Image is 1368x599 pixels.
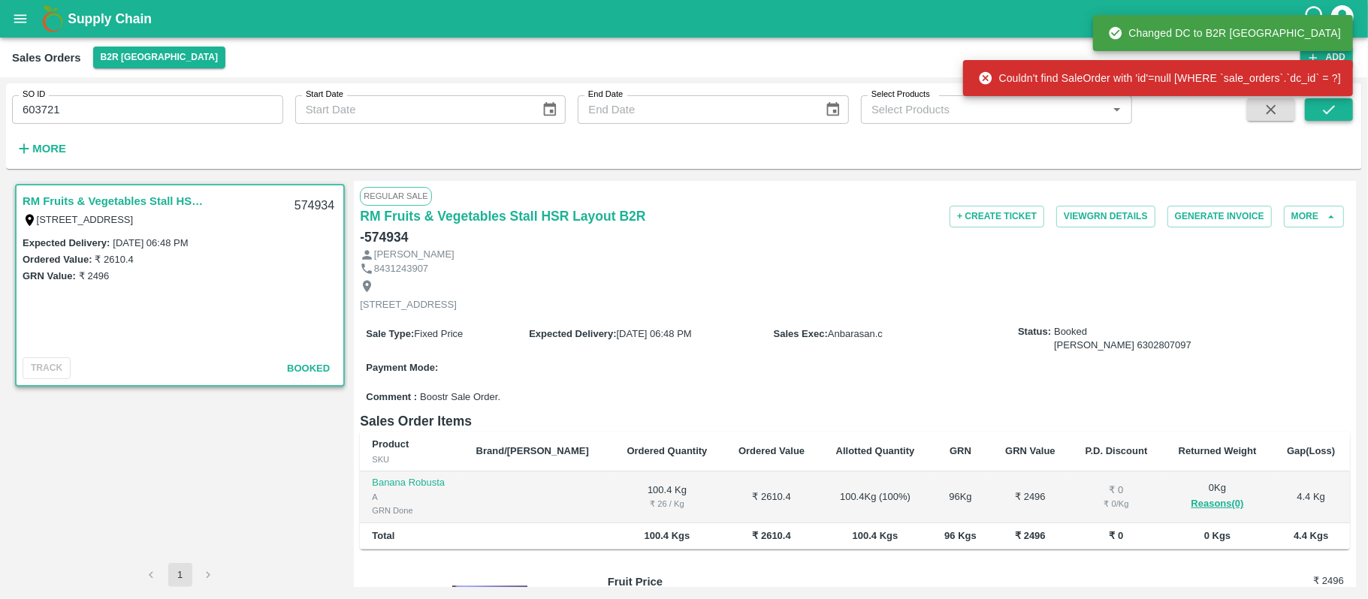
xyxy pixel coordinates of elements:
[871,89,930,101] label: Select Products
[372,490,451,504] div: A
[774,328,828,339] label: Sales Exec :
[1329,3,1356,35] div: account of current user
[476,445,589,456] b: Brand/[PERSON_NAME]
[588,89,623,101] label: End Date
[285,188,343,224] div: 574934
[23,254,92,265] label: Ordered Value:
[372,530,394,541] b: Total
[536,95,564,124] button: Choose date
[1107,100,1127,119] button: Open
[529,328,616,339] label: Expected Delivery :
[1273,471,1350,523] td: 4.4 Kg
[944,530,977,541] b: 96 Kgs
[23,191,210,211] a: RM Fruits & Vegetables Stall HSR Layout B2R
[991,471,1071,523] td: ₹ 2496
[819,95,847,124] button: Choose date
[93,47,225,68] button: Select DC
[1086,445,1148,456] b: P.D. Discount
[12,95,283,124] input: Enter SO ID
[627,445,708,456] b: Ordered Quantity
[23,270,76,281] label: GRN Value:
[79,270,110,281] label: ₹ 2496
[1294,530,1328,541] b: 4.4 Kgs
[617,328,692,339] span: [DATE] 06:48 PM
[374,262,428,276] p: 8431243907
[360,227,408,248] h6: - 574934
[168,563,192,587] button: page 1
[1167,206,1272,227] button: Generate Invoice
[372,438,409,450] b: Product
[12,48,81,68] div: Sales Orders
[1005,445,1055,456] b: GRN Value
[832,490,919,504] div: 100.4 Kg ( 100 %)
[752,530,790,541] b: ₹ 2610.4
[68,8,1303,29] a: Supply Chain
[306,89,343,101] label: Start Date
[12,136,70,161] button: More
[1222,573,1344,588] h6: ₹ 2496
[68,11,152,26] b: Supply Chain
[420,390,500,405] span: Boostr Sale Order.
[1108,20,1342,47] div: Changed DC to B2R [GEOGRAPHIC_DATA]
[414,328,463,339] span: Fixed Price
[38,4,68,34] img: logo
[1110,530,1124,541] b: ₹ 0
[578,95,812,124] input: End Date
[836,445,915,456] b: Allotted Quantity
[1204,530,1231,541] b: 0 Kgs
[738,445,805,456] b: Ordered Value
[137,563,223,587] nav: pagination navigation
[1054,325,1191,353] span: Booked
[113,237,188,248] label: [DATE] 06:48 PM
[1082,497,1150,510] div: ₹ 0 / Kg
[853,530,898,541] b: 100.4 Kgs
[23,237,110,248] label: Expected Delivery :
[1175,481,1261,512] div: 0 Kg
[372,476,451,490] p: Banana Robusta
[828,328,883,339] span: Anbarasan.c
[360,411,1350,432] h6: Sales Order Items
[608,573,792,590] p: Fruit Price
[950,206,1044,227] button: + Create Ticket
[611,471,723,523] td: 100.4 Kg
[723,471,820,523] td: ₹ 2610.4
[372,453,451,466] div: SKU
[23,89,45,101] label: SO ID
[37,214,134,225] label: [STREET_ADDRESS]
[1303,5,1329,32] div: customer-support
[366,328,414,339] label: Sale Type :
[1056,206,1155,227] button: ViewGRN Details
[360,206,645,227] a: RM Fruits & Vegetables Stall HSR Layout B2R
[942,490,978,504] div: 96 Kg
[950,445,971,456] b: GRN
[372,504,451,517] div: GRN Done
[1287,445,1335,456] b: Gap(Loss)
[366,390,417,405] label: Comment :
[295,95,530,124] input: Start Date
[1015,530,1046,541] b: ₹ 2496
[360,187,431,205] span: Regular Sale
[1284,206,1344,227] button: More
[3,2,38,36] button: open drawer
[1018,325,1051,339] label: Status:
[1054,339,1191,353] div: [PERSON_NAME] 6302807097
[360,298,457,312] p: [STREET_ADDRESS]
[32,143,66,155] strong: More
[865,100,1103,119] input: Select Products
[623,497,711,510] div: ₹ 26 / Kg
[1082,483,1150,498] div: ₹ 0
[374,248,454,262] p: [PERSON_NAME]
[978,65,1341,92] div: Couldn't find SaleOrder with 'id'=null [WHERE `sale_orders`.`dc_id` = ?]
[95,254,133,265] label: ₹ 2610.4
[366,362,438,373] label: Payment Mode :
[287,363,330,374] span: Booked
[1175,495,1261,513] button: Reasons(0)
[645,530,690,541] b: 100.4 Kgs
[1179,445,1257,456] b: Returned Weight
